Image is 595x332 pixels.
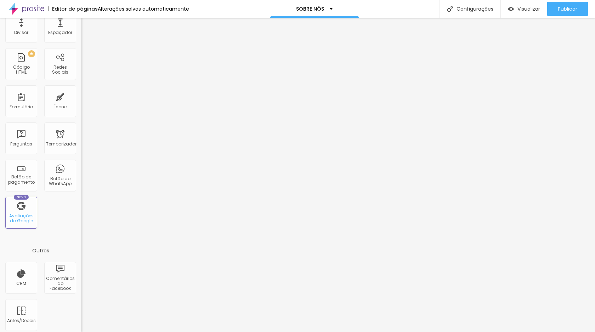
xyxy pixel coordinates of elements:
font: CRM [16,280,26,286]
font: Ícone [54,104,67,110]
iframe: Editor [81,18,595,332]
button: Publicar [547,2,588,16]
font: Configurações [457,5,493,12]
font: Perguntas [10,141,32,147]
font: Publicar [558,5,577,12]
font: Novo [17,195,26,199]
font: Botão de pagamento [8,174,35,185]
font: Outros [32,247,49,254]
font: Formulário [10,104,33,110]
img: view-1.svg [508,6,514,12]
font: SOBRE NÓS [296,5,324,12]
font: Divisor [14,29,28,35]
font: Visualizar [517,5,540,12]
font: Código HTML [13,64,30,75]
font: Temporizador [46,141,76,147]
font: Avaliações do Google [9,213,34,224]
button: Visualizar [501,2,547,16]
font: Antes/Depois [7,317,36,324]
img: Ícone [447,6,453,12]
font: Espaçador [48,29,72,35]
font: Redes Sociais [52,64,68,75]
font: Botão do WhatsApp [49,176,72,187]
font: Alterações salvas automaticamente [98,5,189,12]
font: Editor de páginas [52,5,98,12]
font: Comentários do Facebook [46,275,75,292]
